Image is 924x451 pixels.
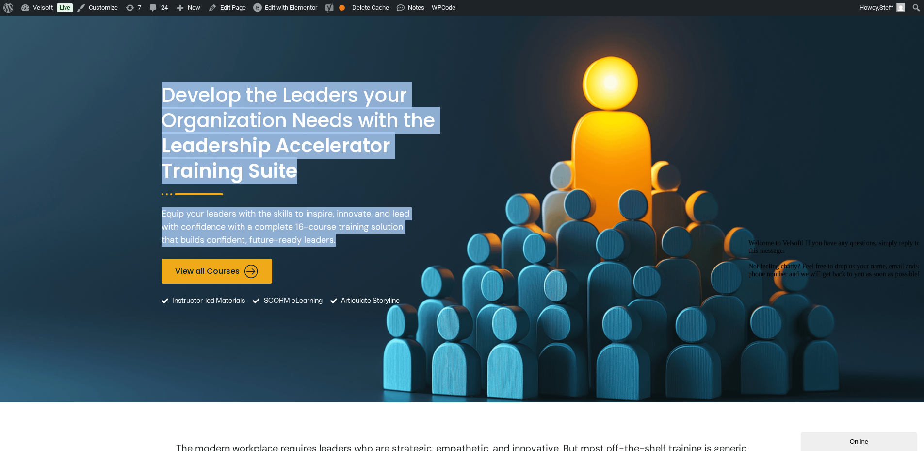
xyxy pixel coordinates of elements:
[162,207,418,247] p: Equip your leaders with the skills to inspire, innovate, and lead with confidence with a complete...
[261,288,323,313] span: SCORM eLearning
[339,5,345,11] div: OK
[745,235,919,427] iframe: chat widget
[265,4,317,11] span: Edit with Elementor
[162,259,272,284] a: View all Courses
[339,288,400,313] span: Articulate Storyline
[801,430,919,451] iframe: chat widget
[4,4,178,43] div: Welcome to Velsoft! If you have any questions, simply reply to this message.Not feeling chatty? F...
[162,133,460,184] span: Leadership Accelerator Training Suite
[57,3,73,12] a: Live
[170,288,245,313] span: Instructor-led Materials
[879,4,893,11] span: Steff
[4,4,178,42] span: Welcome to Velsoft! If you have any questions, simply reply to this message. Not feeling chatty? ...
[175,267,240,276] span: View all Courses
[162,83,460,184] h2: Develop the Leaders your Organization Needs with the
